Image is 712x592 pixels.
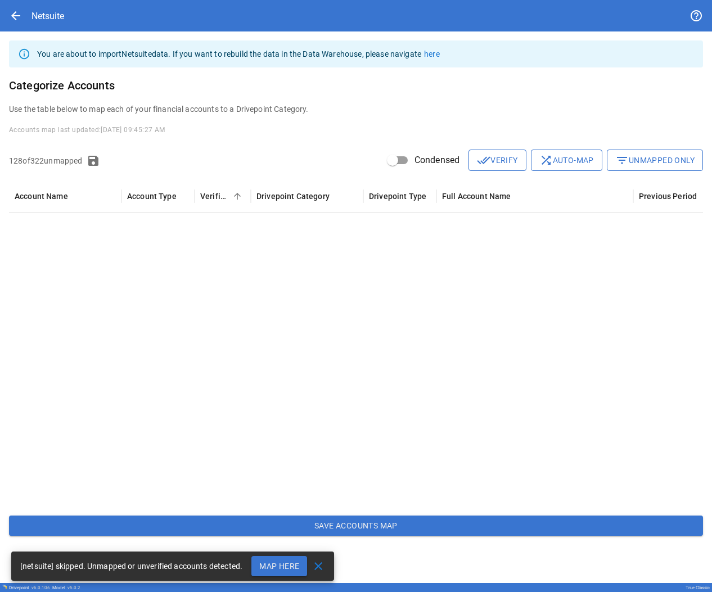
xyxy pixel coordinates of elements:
div: Drivepoint Category [256,192,330,201]
span: close [312,559,325,573]
span: Condensed [414,153,459,167]
button: Auto-map [531,150,602,171]
div: Verified [200,192,228,201]
span: filter_list [615,153,629,167]
p: Use the table below to map each of your financial accounts to a Drivepoint Category. [9,103,703,115]
div: Account Type [127,192,177,201]
div: Model [52,585,80,590]
div: Drivepoint [9,585,50,590]
h6: Categorize Accounts [9,76,703,94]
button: Map Here [251,556,307,576]
div: True Classic [686,585,710,590]
div: [netsuite] skipped. Unmapped or unverified accounts detected. [20,556,242,576]
span: done_all [477,153,490,167]
img: Drivepoint [2,585,7,589]
p: 128 of 322 unmapped [9,155,82,166]
div: Drivepoint Type [369,192,426,201]
a: here [424,49,440,58]
button: Save Accounts Map [9,516,703,536]
div: Previous Period [639,192,697,201]
div: You are about to import Netsuite data. If you want to rebuild the data in the Data Warehouse, ple... [37,44,440,64]
span: v 5.0.2 [67,585,80,590]
div: Account Name [15,192,68,201]
span: shuffle [539,153,553,167]
button: Verify [468,150,526,171]
span: arrow_back [9,9,22,22]
div: Netsuite [31,11,64,21]
span: v 6.0.106 [31,585,50,590]
span: Accounts map last updated: [DATE] 09:45:27 AM [9,126,165,134]
button: Sort [229,188,245,204]
div: Full Account Name [442,192,511,201]
button: Unmapped Only [607,150,703,171]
